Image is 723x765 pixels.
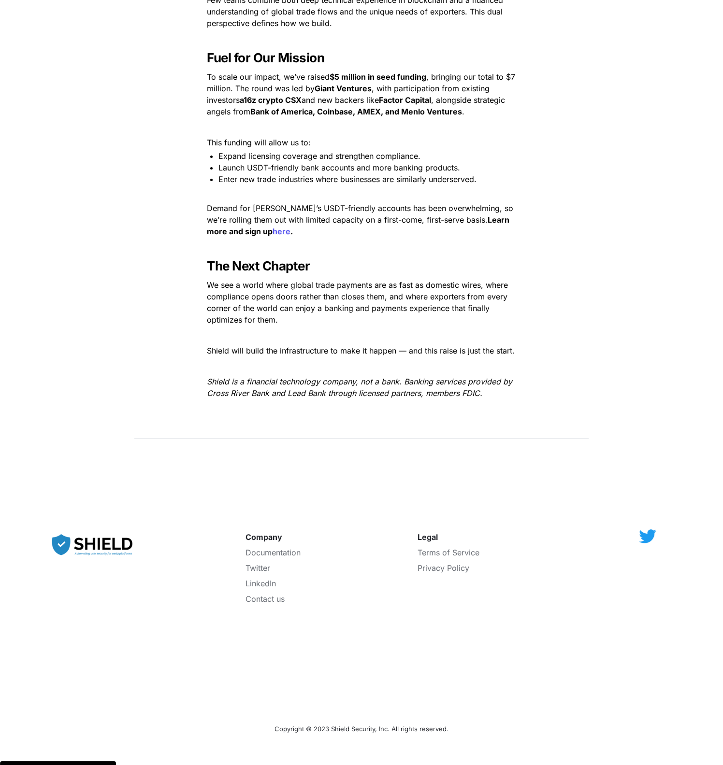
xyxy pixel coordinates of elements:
[273,227,290,236] a: here
[246,594,285,604] a: Contact us
[246,579,276,588] a: LinkedIn
[207,280,510,325] span: We see a world where global trade payments are as fast as domestic wires, where compliance opens ...
[207,377,515,398] em: Shield is a financial technology company, not a bank. Banking services provided by Cross River Ba...
[302,95,379,105] span: and new backers like
[246,563,270,573] a: Twitter
[462,107,464,116] span: .
[330,72,426,82] strong: $5 million in seed funding
[183,449,275,464] span: See More Posts
[418,563,469,573] a: Privacy Policy
[207,72,330,82] span: To scale our impact, we’ve raised
[218,163,460,172] span: Launch USDT-friendly bank accounts and more banking products.
[246,532,282,542] strong: Company
[207,258,310,273] strong: The Next Chapter
[207,346,515,355] span: Shield will build the infrastructure to make it happen — and this raise is just the start.
[246,548,301,557] a: Documentation
[218,174,477,184] span: Enter new trade industries where businesses are similarly underserved.
[250,107,462,116] strong: Bank of America, Coinbase, AMEX, and Menlo Ventures
[240,95,302,105] strong: a16z crypto CSX
[207,138,311,147] span: This funding will allow us to:
[207,50,324,65] strong: Fuel for Our Mission
[418,548,479,557] a: Terms of Service
[290,227,293,236] strong: .
[379,95,431,105] strong: Factor Capital
[315,84,372,93] strong: Giant Ventures
[418,532,438,542] strong: Legal
[275,725,448,733] span: Copyright © 2023 Shield Security, Inc. All rights reserved.
[207,203,516,225] span: Demand for [PERSON_NAME]’s USDT-friendly accounts has been overwhelming, so we’re rolling them ou...
[218,151,420,161] span: Expand licensing coverage and strengthen compliance.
